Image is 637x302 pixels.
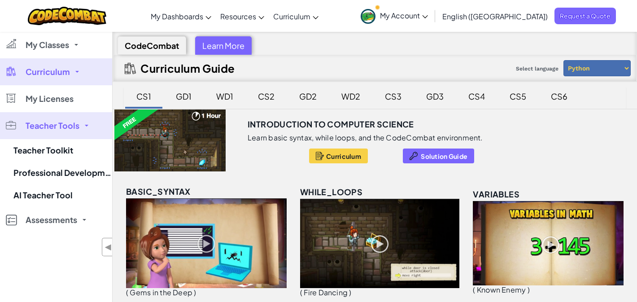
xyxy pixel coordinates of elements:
div: GD2 [290,86,326,107]
h2: Curriculum Guide [140,62,235,74]
span: ) [349,288,351,297]
a: My Dashboards [146,4,216,28]
div: CS5 [501,86,535,107]
span: My Dashboards [151,12,203,21]
span: Curriculum [326,153,361,160]
img: IconCurriculumGuide.svg [125,63,136,74]
span: ( [126,288,128,297]
button: Curriculum [309,149,368,163]
span: Solution Guide [421,153,467,160]
span: Teacher Tools [26,122,79,130]
div: CS2 [249,86,284,107]
span: Assessments [26,216,77,224]
div: CS3 [376,86,410,107]
span: English ([GEOGRAPHIC_DATA]) [442,12,548,21]
span: ) [194,288,196,297]
div: GD1 [167,86,201,107]
span: ( [300,288,302,297]
button: Solution Guide [403,149,474,163]
a: My Account [356,2,432,30]
a: Curriculum [269,4,323,28]
p: Learn basic syntax, while loops, and the CodeCombat environment. [248,133,483,142]
span: basic_syntax [126,186,191,197]
span: Select language [512,62,562,75]
span: My Account [380,11,428,20]
img: while_loops_unlocked.png [300,199,459,288]
img: variables_unlocked.png [473,201,624,285]
span: ( [473,285,475,294]
img: avatar [361,9,375,24]
span: Fire Dancing [304,288,348,297]
div: WD2 [332,86,369,107]
span: Known Enemy [477,285,526,294]
div: GD3 [417,86,453,107]
img: CodeCombat logo [28,7,106,25]
span: My Licenses [26,95,74,103]
img: basic_syntax_unlocked.png [126,198,287,288]
span: variables [473,189,519,199]
span: Resources [220,12,256,21]
span: Curriculum [273,12,310,21]
div: Learn More [195,36,252,55]
span: ) [528,285,530,294]
span: while_loops [300,187,362,197]
div: CS6 [542,86,576,107]
div: WD1 [207,86,242,107]
span: Curriculum [26,68,70,76]
span: My Classes [26,41,69,49]
a: Request a Quote [554,8,616,24]
h3: Introduction to Computer Science [248,118,414,131]
a: Resources [216,4,269,28]
span: Gems in the Deep [130,288,192,297]
div: CS1 [127,86,160,107]
a: English ([GEOGRAPHIC_DATA]) [438,4,552,28]
div: CodeCombat [118,36,186,55]
div: CS4 [459,86,494,107]
span: ◀ [105,241,112,254]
